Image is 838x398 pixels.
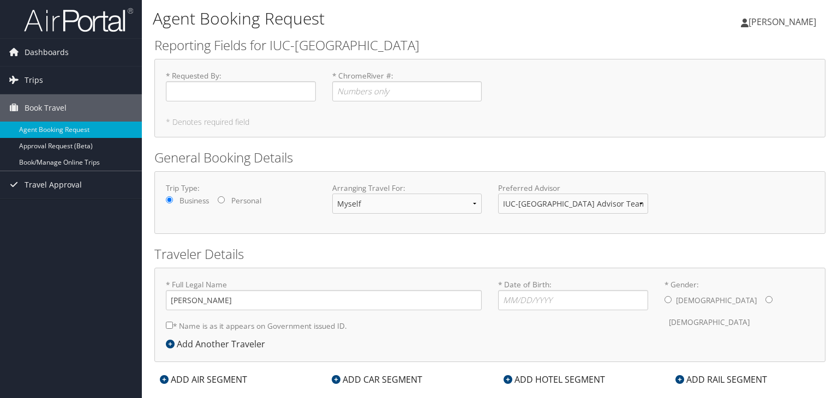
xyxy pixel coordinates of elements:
[154,36,825,55] h2: Reporting Fields for IUC-[GEOGRAPHIC_DATA]
[332,70,482,101] label: * ChromeRiver # :
[498,290,648,310] input: * Date of Birth:
[166,70,316,101] label: * Requested By :
[166,81,316,101] input: * Requested By:
[179,195,209,206] label: Business
[741,5,827,38] a: [PERSON_NAME]
[669,312,750,333] label: [DEMOGRAPHIC_DATA]
[332,183,482,194] label: Arranging Travel For:
[166,279,482,310] label: * Full Legal Name
[25,67,43,94] span: Trips
[25,171,82,198] span: Travel Approval
[166,290,482,310] input: * Full Legal Name
[166,337,271,351] div: Add Another Traveler
[153,7,602,30] h1: Agent Booking Request
[166,118,814,126] h5: * Denotes required field
[765,296,773,303] input: * Gender:[DEMOGRAPHIC_DATA][DEMOGRAPHIC_DATA]
[332,81,482,101] input: * ChromeRiver #:
[665,279,815,333] label: * Gender:
[498,373,610,386] div: ADD HOTEL SEGMENT
[665,296,672,303] input: * Gender:[DEMOGRAPHIC_DATA][DEMOGRAPHIC_DATA]
[154,245,825,263] h2: Traveler Details
[166,322,173,329] input: * Name is as it appears on Government issued ID.
[670,373,773,386] div: ADD RAIL SEGMENT
[498,279,648,310] label: * Date of Birth:
[749,16,816,28] span: [PERSON_NAME]
[154,148,825,167] h2: General Booking Details
[25,94,67,122] span: Book Travel
[24,7,133,33] img: airportal-logo.png
[231,195,261,206] label: Personal
[676,290,757,311] label: [DEMOGRAPHIC_DATA]
[326,373,428,386] div: ADD CAR SEGMENT
[25,39,69,66] span: Dashboards
[154,373,253,386] div: ADD AIR SEGMENT
[498,183,648,194] label: Preferred Advisor
[166,316,347,336] label: * Name is as it appears on Government issued ID.
[166,183,316,194] label: Trip Type:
